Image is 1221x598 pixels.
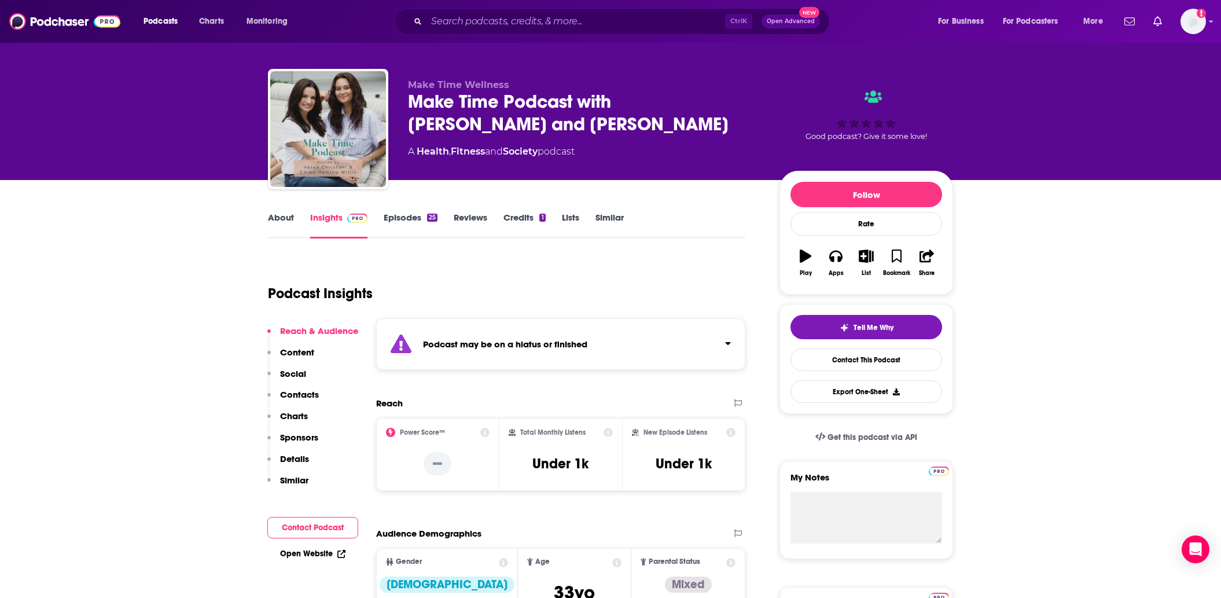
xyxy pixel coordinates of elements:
[144,13,178,30] span: Podcasts
[503,212,545,239] a: Credits1
[821,242,851,284] button: Apps
[1120,12,1139,31] a: Show notifications dropdown
[790,348,942,371] a: Contact This Podcast
[912,242,942,284] button: Share
[417,146,449,157] a: Health
[562,212,579,239] a: Lists
[851,242,881,284] button: List
[779,79,953,151] div: Good podcast? Give it some love!
[247,13,288,30] span: Monitoring
[800,270,812,277] div: Play
[400,428,445,436] h2: Power Score™
[643,428,707,436] h2: New Episode Listens
[840,323,849,332] img: tell me why sparkle
[135,12,193,31] button: open menu
[1083,13,1103,30] span: More
[919,270,935,277] div: Share
[380,577,514,593] div: [DEMOGRAPHIC_DATA]
[267,347,314,368] button: Content
[267,453,309,475] button: Details
[423,339,587,350] strong: Podcast may be on a hiatus or finished
[408,145,575,159] div: A podcast
[995,12,1075,31] button: open menu
[424,452,451,475] p: --
[347,214,367,223] img: Podchaser Pro
[280,475,308,486] p: Similar
[267,517,358,538] button: Contact Podcast
[881,242,911,284] button: Bookmark
[790,315,942,339] button: tell me why sparkleTell Me Why
[396,558,422,566] span: Gender
[806,132,927,141] span: Good podcast? Give it some love!
[280,325,358,336] p: Reach & Audience
[649,558,700,566] span: Parental Status
[1003,13,1058,30] span: For Podcasters
[938,13,984,30] span: For Business
[929,467,949,476] img: Podchaser Pro
[790,212,942,236] div: Rate
[806,423,926,452] a: Get this podcast via API
[1149,12,1167,31] a: Show notifications dropdown
[376,398,403,409] h2: Reach
[1180,9,1206,34] span: Logged in as Ashley_Beenen
[376,318,745,370] section: Click to expand status details
[1075,12,1117,31] button: open menu
[532,455,589,472] h3: Under 1k
[485,146,503,157] span: and
[539,214,545,222] div: 1
[376,528,481,539] h2: Audience Demographics
[267,368,306,390] button: Social
[451,146,485,157] a: Fitness
[199,13,224,30] span: Charts
[1182,535,1209,563] div: Open Intercom Messenger
[520,428,586,436] h2: Total Monthly Listens
[9,10,120,32] img: Podchaser - Follow, Share and Rate Podcasts
[454,212,487,239] a: Reviews
[790,242,821,284] button: Play
[854,323,893,332] span: Tell Me Why
[280,453,309,464] p: Details
[267,432,318,453] button: Sponsors
[280,549,345,559] a: Open Website
[503,146,538,157] a: Society
[929,465,949,476] a: Pro website
[799,7,820,18] span: New
[725,14,752,29] span: Ctrl K
[1180,9,1206,34] button: Show profile menu
[267,325,358,347] button: Reach & Audience
[192,12,231,31] a: Charts
[408,79,509,90] span: Make Time Wellness
[267,475,308,496] button: Similar
[1197,9,1206,18] svg: Add a profile image
[268,285,373,302] h1: Podcast Insights
[1180,9,1206,34] img: User Profile
[426,12,725,31] input: Search podcasts, credits, & more...
[270,71,386,187] img: Make Time Podcast with Emma and Helen
[656,455,712,472] h3: Under 1k
[384,212,437,239] a: Episodes25
[267,410,308,432] button: Charts
[280,347,314,358] p: Content
[595,212,624,239] a: Similar
[767,19,815,24] span: Open Advanced
[427,214,437,222] div: 25
[268,212,294,239] a: About
[665,577,712,593] div: Mixed
[790,182,942,207] button: Follow
[406,8,841,35] div: Search podcasts, credits, & more...
[449,146,451,157] span: ,
[280,368,306,379] p: Social
[790,380,942,403] button: Export One-Sheet
[238,12,303,31] button: open menu
[762,14,820,28] button: Open AdvancedNew
[930,12,998,31] button: open menu
[883,270,910,277] div: Bookmark
[280,432,318,443] p: Sponsors
[790,472,942,492] label: My Notes
[280,389,319,400] p: Contacts
[535,558,550,566] span: Age
[280,410,308,421] p: Charts
[310,212,367,239] a: InsightsPodchaser Pro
